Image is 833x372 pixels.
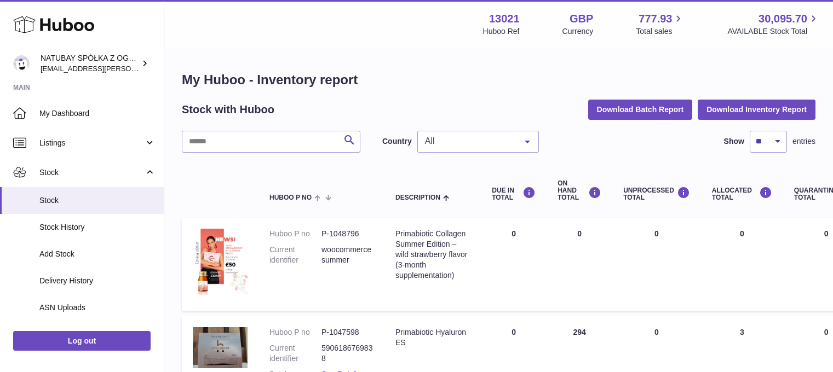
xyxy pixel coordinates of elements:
[724,136,744,147] label: Show
[382,136,412,147] label: Country
[39,276,156,286] span: Delivery History
[562,26,594,37] div: Currency
[269,343,321,364] dt: Current identifier
[395,194,440,201] span: Description
[570,11,593,26] strong: GBP
[489,11,520,26] strong: 13021
[759,11,807,26] span: 30,095.70
[481,218,547,311] td: 0
[639,11,672,26] span: 777.93
[41,64,220,73] span: [EMAIL_ADDRESS][PERSON_NAME][DOMAIN_NAME]
[39,222,156,233] span: Stock History
[39,249,156,259] span: Add Stock
[547,218,612,311] td: 0
[636,11,685,37] a: 777.93 Total sales
[269,229,321,239] dt: Huboo P no
[792,136,815,147] span: entries
[39,303,156,313] span: ASN Uploads
[193,229,248,297] img: product image
[269,245,321,265] dt: Current identifier
[483,26,520,37] div: Huboo Ref
[269,194,312,201] span: Huboo P no
[395,229,470,280] div: Primabiotic Collagen Summer Edition – wild strawberry flavor (3-month supplementation)
[824,229,829,238] span: 0
[321,327,374,338] dd: P-1047598
[39,167,144,178] span: Stock
[321,343,374,364] dd: 5906186769838
[558,180,601,202] div: ON HAND Total
[623,187,690,201] div: UNPROCESSED Total
[395,327,470,348] div: Primabiotic Hyaluron ES
[698,100,815,119] button: Download Inventory Report
[321,245,374,265] dd: woocommercesummer
[588,100,693,119] button: Download Batch Report
[636,26,685,37] span: Total sales
[712,187,772,201] div: ALLOCATED Total
[41,53,139,74] div: NATUBAY SPÓŁKA Z OGRANICZONĄ ODPOWIEDZIALNOŚCIĄ
[39,108,156,119] span: My Dashboard
[193,327,248,368] img: product image
[422,136,516,147] span: All
[727,26,820,37] span: AVAILABLE Stock Total
[13,55,30,72] img: kacper.antkowski@natubay.pl
[612,218,701,311] td: 0
[182,102,274,117] h2: Stock with Huboo
[39,138,144,148] span: Listings
[321,229,374,239] dd: P-1048796
[492,187,536,201] div: DUE IN TOTAL
[727,11,820,37] a: 30,095.70 AVAILABLE Stock Total
[269,327,321,338] dt: Huboo P no
[13,331,151,351] a: Log out
[39,195,156,206] span: Stock
[701,218,783,311] td: 0
[182,71,815,89] h1: My Huboo - Inventory report
[824,328,829,336] span: 0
